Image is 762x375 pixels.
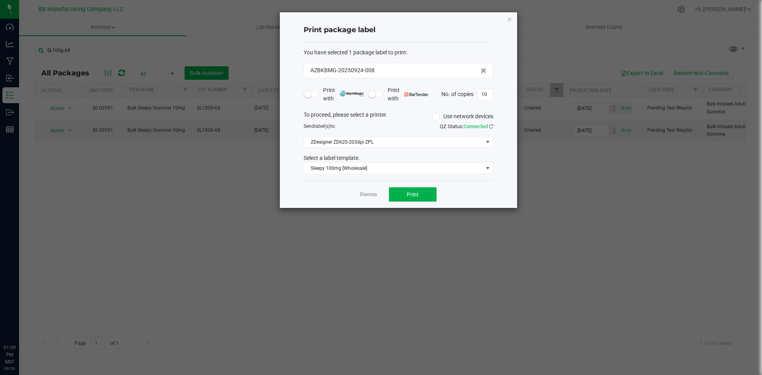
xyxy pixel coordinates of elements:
div: Select a label template. [298,154,499,162]
span: Print with [323,86,364,103]
span: Connected [464,123,488,129]
button: Print [389,187,437,202]
label: Use network devices [433,112,493,121]
iframe: Resource center unread badge [23,310,33,320]
span: You have selected 1 package label to print [304,49,406,56]
div: To proceed, please select a printer. [298,111,499,123]
h4: Print package label [304,25,493,35]
span: Sleepy 100mg [Wholesale] [304,163,483,174]
img: mark_magic_cybra.png [340,90,364,96]
span: label(s) [314,123,330,129]
span: ZDesigner ZD620-203dpi ZPL [304,137,483,148]
span: AZBKBMG-20250924-008 [310,66,375,75]
iframe: Resource center [8,312,32,335]
div: : [304,48,493,57]
a: Dismiss [360,191,377,198]
span: No. of copies [441,90,473,97]
span: Print [407,191,419,198]
span: QZ Status: [440,123,493,129]
span: Send to: [304,123,336,129]
span: Print with [388,86,429,103]
img: bartender.png [404,92,429,96]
